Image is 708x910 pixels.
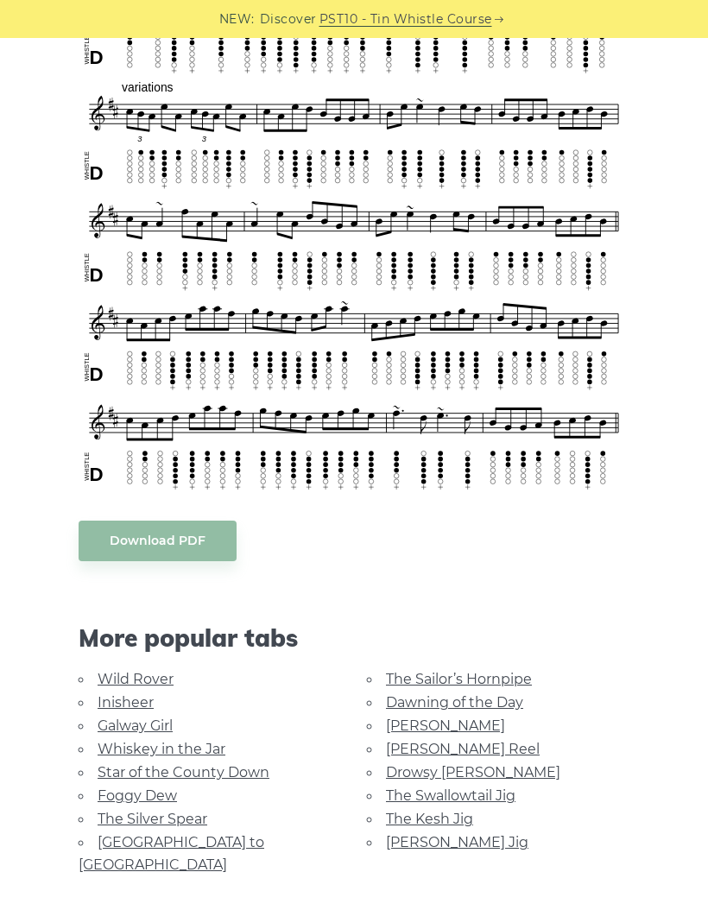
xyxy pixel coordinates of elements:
[98,694,154,711] a: Inisheer
[98,811,207,827] a: The Silver Spear
[219,9,255,29] span: NEW:
[260,9,317,29] span: Discover
[79,623,629,653] span: More popular tabs
[98,717,173,734] a: Galway Girl
[386,834,528,850] a: [PERSON_NAME] Jig
[386,811,473,827] a: The Kesh Jig
[386,764,560,780] a: Drowsy [PERSON_NAME]
[98,741,225,757] a: Whiskey in the Jar
[319,9,492,29] a: PST10 - Tin Whistle Course
[386,787,515,804] a: The Swallowtail Jig
[386,694,523,711] a: Dawning of the Day
[98,764,269,780] a: Star of the County Down
[79,834,264,873] a: [GEOGRAPHIC_DATA] to [GEOGRAPHIC_DATA]
[98,671,174,687] a: Wild Rover
[386,671,532,687] a: The Sailor’s Hornpipe
[79,521,237,561] a: Download PDF
[386,717,505,734] a: [PERSON_NAME]
[386,741,540,757] a: [PERSON_NAME] Reel
[98,787,177,804] a: Foggy Dew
